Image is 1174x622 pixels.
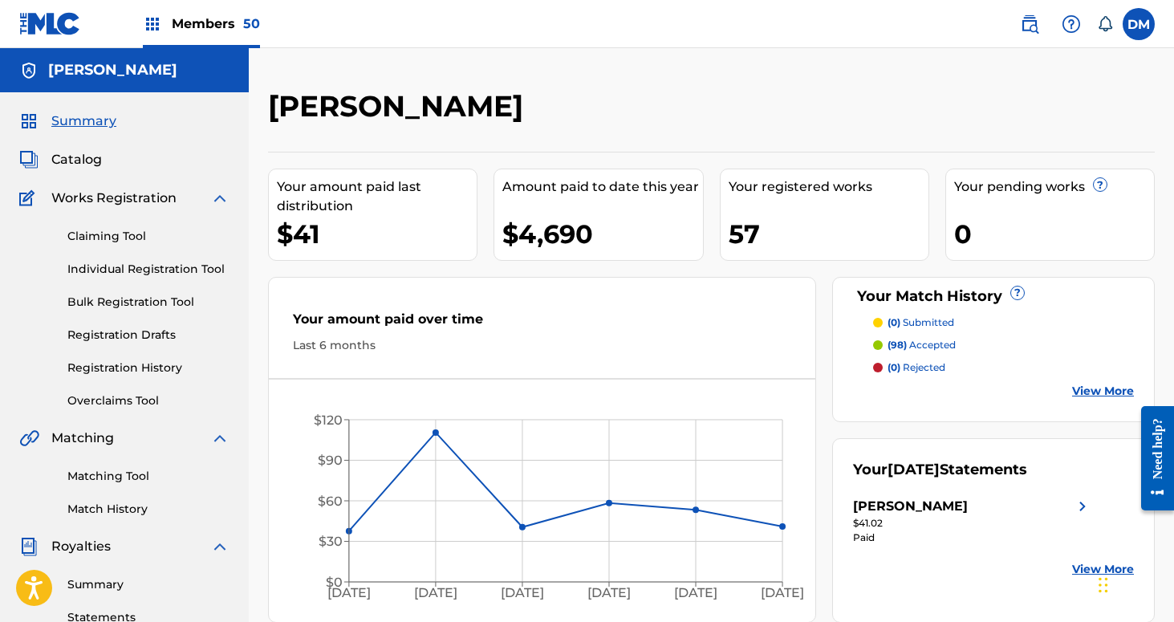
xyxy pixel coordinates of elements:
a: SummarySummary [19,112,116,131]
a: (0) submitted [873,315,1134,330]
div: Last 6 months [293,337,791,354]
span: ? [1094,178,1107,191]
a: Registration History [67,360,230,376]
img: help [1062,14,1081,34]
div: Drag [1099,561,1108,609]
tspan: $0 [326,575,343,590]
tspan: $60 [318,494,343,509]
tspan: [DATE] [675,586,718,601]
tspan: [DATE] [762,586,805,601]
tspan: $120 [314,413,343,428]
span: Catalog [51,150,102,169]
div: Help [1055,8,1087,40]
tspan: $90 [318,453,343,468]
img: Catalog [19,150,39,169]
a: View More [1072,383,1134,400]
img: expand [210,189,230,208]
img: right chevron icon [1073,497,1092,516]
iframe: Chat Widget [1094,545,1174,622]
div: 57 [729,216,928,252]
a: Match History [67,501,230,518]
a: Individual Registration Tool [67,261,230,278]
div: Your amount paid last distribution [277,177,477,216]
a: Public Search [1014,8,1046,40]
img: expand [210,429,230,448]
a: Bulk Registration Tool [67,294,230,311]
div: Paid [853,531,1091,545]
div: User Menu [1123,8,1155,40]
div: Your pending works [954,177,1154,197]
a: Overclaims Tool [67,392,230,409]
div: Notifications [1097,16,1113,32]
a: (0) rejected [873,360,1134,375]
h2: [PERSON_NAME] [268,88,531,124]
p: accepted [888,338,956,352]
span: Works Registration [51,189,177,208]
a: Matching Tool [67,468,230,485]
a: View More [1072,561,1134,578]
img: search [1020,14,1039,34]
span: (0) [888,316,900,328]
img: MLC Logo [19,12,81,35]
span: ? [1011,287,1024,299]
a: Registration Drafts [67,327,230,344]
span: Members [172,14,260,33]
div: $41 [277,216,477,252]
div: Your Statements [853,459,1027,481]
div: 0 [954,216,1154,252]
span: [DATE] [888,461,940,478]
div: $4,690 [502,216,702,252]
span: (0) [888,361,900,373]
p: submitted [888,315,954,330]
div: Your amount paid over time [293,310,791,337]
a: Summary [67,576,230,593]
img: expand [210,537,230,556]
h5: Jordan Hudkins [48,61,177,79]
a: [PERSON_NAME]right chevron icon$41.02Paid [853,497,1091,545]
span: Summary [51,112,116,131]
img: Matching [19,429,39,448]
a: (98) accepted [873,338,1134,352]
img: Accounts [19,61,39,80]
tspan: [DATE] [414,586,457,601]
img: Royalties [19,537,39,556]
tspan: $30 [319,534,343,549]
img: Summary [19,112,39,131]
div: [PERSON_NAME] [853,497,968,516]
div: Your Match History [853,286,1134,307]
img: Works Registration [19,189,40,208]
p: rejected [888,360,945,375]
a: Claiming Tool [67,228,230,245]
a: CatalogCatalog [19,150,102,169]
tspan: [DATE] [588,586,632,601]
span: Royalties [51,537,111,556]
img: Top Rightsholders [143,14,162,34]
div: Amount paid to date this year [502,177,702,197]
span: (98) [888,339,907,351]
tspan: [DATE] [327,586,371,601]
div: $41.02 [853,516,1091,531]
span: Matching [51,429,114,448]
span: 50 [243,16,260,31]
iframe: Resource Center [1129,394,1174,523]
tspan: [DATE] [501,586,544,601]
div: Your registered works [729,177,928,197]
